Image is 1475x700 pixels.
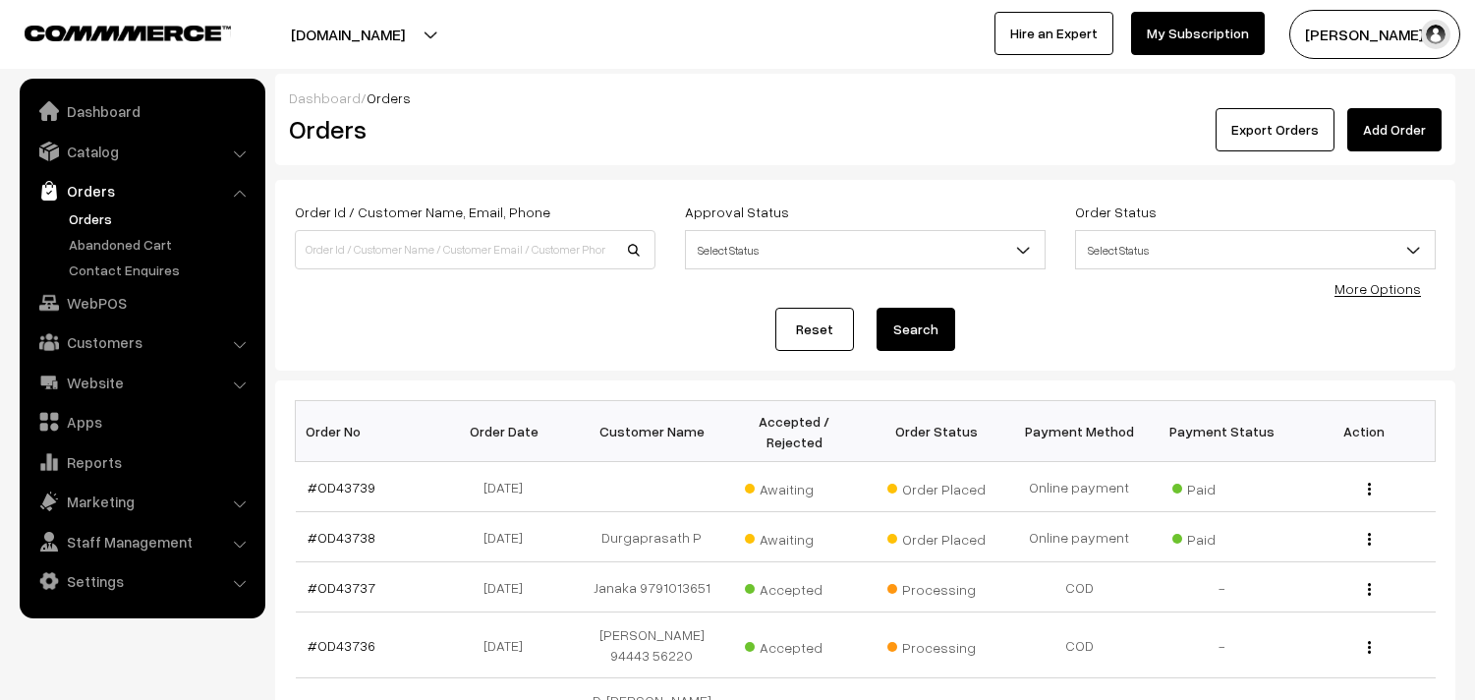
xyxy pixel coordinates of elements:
span: Paid [1172,524,1271,550]
a: Reports [25,444,258,480]
a: Apps [25,404,258,439]
a: My Subscription [1131,12,1265,55]
th: Payment Status [1151,401,1293,462]
div: / [289,87,1442,108]
a: #OD43738 [308,529,375,546]
a: Orders [64,208,258,229]
a: Staff Management [25,524,258,559]
img: Menu [1368,583,1371,596]
a: COMMMERCE [25,20,197,43]
img: Menu [1368,533,1371,546]
h2: Orders [289,114,653,145]
a: Orders [25,173,258,208]
a: Website [25,365,258,400]
td: [DATE] [438,462,581,512]
img: Menu [1368,483,1371,496]
span: Select Status [1076,233,1435,267]
img: Menu [1368,641,1371,654]
td: [DATE] [438,512,581,562]
span: Select Status [686,233,1045,267]
span: Select Status [685,230,1046,269]
a: WebPOS [25,285,258,321]
th: Order Date [438,401,581,462]
td: [PERSON_NAME] 94443 56220 [581,612,723,678]
th: Order No [296,401,438,462]
td: Online payment [1008,462,1151,512]
a: Catalog [25,134,258,169]
th: Customer Name [581,401,723,462]
td: Durgaprasath P [581,512,723,562]
span: Accepted [745,574,843,600]
th: Action [1293,401,1436,462]
a: Contact Enquires [64,260,258,280]
td: [DATE] [438,562,581,612]
td: COD [1008,562,1151,612]
span: Awaiting [745,524,843,550]
td: - [1151,612,1293,678]
a: Marketing [25,484,258,519]
a: Dashboard [25,93,258,129]
td: Janaka 9791013651 [581,562,723,612]
span: Awaiting [745,474,843,499]
span: Processing [887,632,986,658]
span: Order Placed [887,524,986,550]
input: Order Id / Customer Name / Customer Email / Customer Phone [295,230,655,269]
th: Accepted / Rejected [723,401,866,462]
span: Paid [1172,474,1271,499]
img: user [1421,20,1450,49]
td: - [1151,562,1293,612]
a: Abandoned Cart [64,234,258,255]
a: Reset [775,308,854,351]
td: Online payment [1008,512,1151,562]
label: Order Status [1075,202,1157,222]
td: COD [1008,612,1151,678]
th: Order Status [866,401,1008,462]
a: Settings [25,563,258,599]
a: #OD43739 [308,479,375,496]
span: Select Status [1075,230,1436,269]
img: COMMMERCE [25,26,231,40]
label: Order Id / Customer Name, Email, Phone [295,202,550,222]
a: Add Order [1347,108,1442,151]
button: [DOMAIN_NAME] [222,10,474,59]
a: Customers [25,324,258,360]
button: [PERSON_NAME] s… [1289,10,1460,59]
a: Hire an Expert [994,12,1113,55]
span: Orders [367,89,411,106]
span: Order Placed [887,474,986,499]
a: #OD43736 [308,637,375,654]
a: #OD43737 [308,579,375,596]
th: Payment Method [1008,401,1151,462]
span: Accepted [745,632,843,658]
a: More Options [1334,280,1421,297]
label: Approval Status [685,202,789,222]
button: Search [877,308,955,351]
span: Processing [887,574,986,600]
td: [DATE] [438,612,581,678]
a: Dashboard [289,89,361,106]
button: Export Orders [1216,108,1334,151]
